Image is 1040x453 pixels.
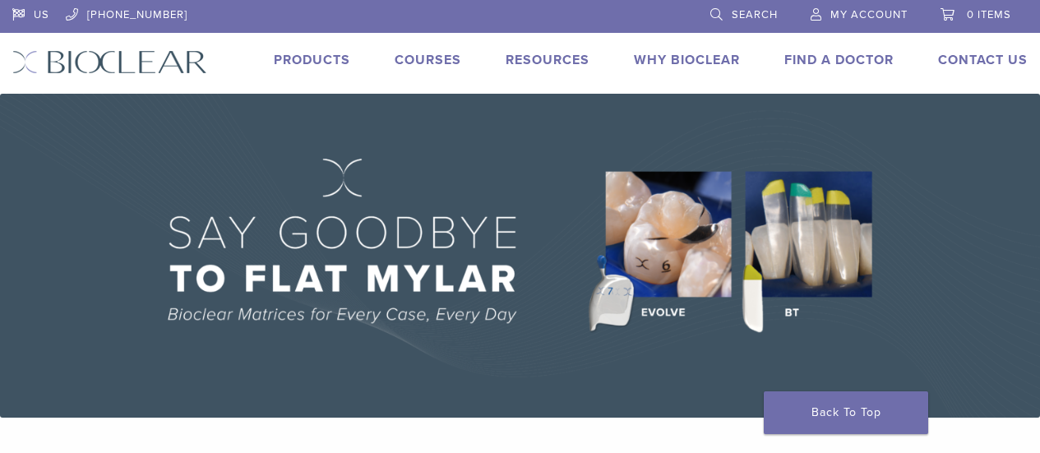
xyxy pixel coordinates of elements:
[830,8,908,21] span: My Account
[12,50,207,74] img: Bioclear
[967,8,1011,21] span: 0 items
[274,52,350,68] a: Products
[634,52,740,68] a: Why Bioclear
[732,8,778,21] span: Search
[784,52,894,68] a: Find A Doctor
[764,391,928,434] a: Back To Top
[395,52,461,68] a: Courses
[506,52,589,68] a: Resources
[938,52,1028,68] a: Contact Us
